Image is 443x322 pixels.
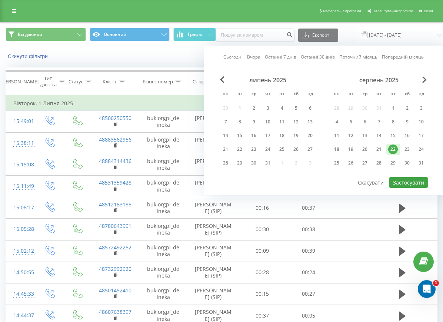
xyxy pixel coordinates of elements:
[13,136,28,150] div: 15:38:11
[139,262,187,283] td: bukiorgpl_deineka
[247,157,261,169] div: ср 30 лип 2025 р.
[13,157,28,172] div: 15:15:08
[344,144,358,155] div: вт 19 серп 2025 р.
[99,222,131,229] a: 48780643991
[416,89,427,100] abbr: неділя
[265,53,296,60] a: Останні 7 днів
[187,240,239,262] td: [PERSON_NAME] (SIP)
[249,158,259,168] div: 30
[286,262,332,283] td: 00:24
[6,28,86,41] button: Всі дзвінки
[289,144,303,155] div: сб 26 лип 2025 р.
[223,53,243,60] a: Сьогодні
[249,117,259,127] div: 9
[344,157,358,169] div: вт 26 серп 2025 р.
[187,283,239,305] td: [PERSON_NAME] (SIP)
[99,114,131,122] a: 48500250550
[263,131,273,140] div: 17
[249,103,259,113] div: 2
[235,103,244,113] div: 1
[332,145,342,154] div: 18
[388,158,398,168] div: 29
[301,53,335,60] a: Останні 30 днів
[233,144,247,155] div: вт 22 лип 2025 р.
[239,219,286,240] td: 00:30
[277,145,287,154] div: 25
[188,32,202,37] span: Графік
[358,130,372,141] div: ср 13 серп 2025 р.
[173,28,216,41] button: Графік
[13,222,28,236] div: 15:05:28
[354,177,388,188] button: Скасувати
[303,103,317,114] div: нд 6 лип 2025 р.
[303,116,317,127] div: нд 13 лип 2025 р.
[331,89,342,100] abbr: понеділок
[305,145,315,154] div: 27
[143,79,173,85] div: Бізнес номер
[400,144,414,155] div: сб 23 серп 2025 р.
[235,131,244,140] div: 15
[373,9,413,13] span: Налаштування профілю
[261,103,275,114] div: чт 3 лип 2025 р.
[69,79,83,85] div: Статус
[220,89,231,100] abbr: понеділок
[248,89,259,100] abbr: середа
[358,144,372,155] div: ср 20 серп 2025 р.
[305,103,315,113] div: 6
[247,116,261,127] div: ср 9 лип 2025 р.
[277,131,287,140] div: 18
[386,130,400,141] div: пт 15 серп 2025 р.
[402,103,412,113] div: 2
[402,117,412,127] div: 9
[18,31,42,37] span: Всі дзвінки
[286,283,332,305] td: 00:27
[221,145,230,154] div: 21
[276,89,287,100] abbr: п’ятниця
[400,130,414,141] div: сб 16 серп 2025 р.
[233,103,247,114] div: вт 1 лип 2025 р.
[330,144,344,155] div: пн 18 серп 2025 р.
[249,145,259,154] div: 23
[261,144,275,155] div: чт 24 лип 2025 р.
[103,79,117,85] div: Клієнт
[261,157,275,169] div: чт 31 лип 2025 р.
[332,117,342,127] div: 4
[303,130,317,141] div: нд 20 лип 2025 р.
[388,103,398,113] div: 1
[374,145,384,154] div: 21
[187,154,239,175] td: [PERSON_NAME] (SIP)
[372,157,386,169] div: чт 28 серп 2025 р.
[13,200,28,215] div: 15:08:17
[261,116,275,127] div: чт 10 лип 2025 р.
[263,117,273,127] div: 10
[1,79,39,85] div: [PERSON_NAME]
[291,103,301,113] div: 5
[219,157,233,169] div: пн 28 лип 2025 р.
[13,287,28,301] div: 14:45:33
[99,136,131,143] a: 48883562956
[249,131,259,140] div: 16
[219,144,233,155] div: пн 21 лип 2025 р.
[290,89,302,100] abbr: субота
[289,130,303,141] div: сб 19 лип 2025 р.
[233,130,247,141] div: вт 15 лип 2025 р.
[386,103,400,114] div: пт 1 серп 2025 р.
[346,131,356,140] div: 12
[239,240,286,262] td: 00:09
[263,158,273,168] div: 31
[389,177,428,188] button: Застосувати
[344,116,358,127] div: вт 5 серп 2025 р.
[360,158,370,168] div: 27
[99,308,131,315] a: 48607638397
[187,197,239,219] td: [PERSON_NAME] (SIP)
[360,145,370,154] div: 20
[90,28,170,41] button: Основний
[332,158,342,168] div: 25
[358,157,372,169] div: ср 27 серп 2025 р.
[275,103,289,114] div: пт 4 лип 2025 р.
[235,117,244,127] div: 8
[219,76,317,84] div: липень 2025
[414,144,428,155] div: нд 24 серп 2025 р.
[402,89,413,100] abbr: субота
[261,130,275,141] div: чт 17 лип 2025 р.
